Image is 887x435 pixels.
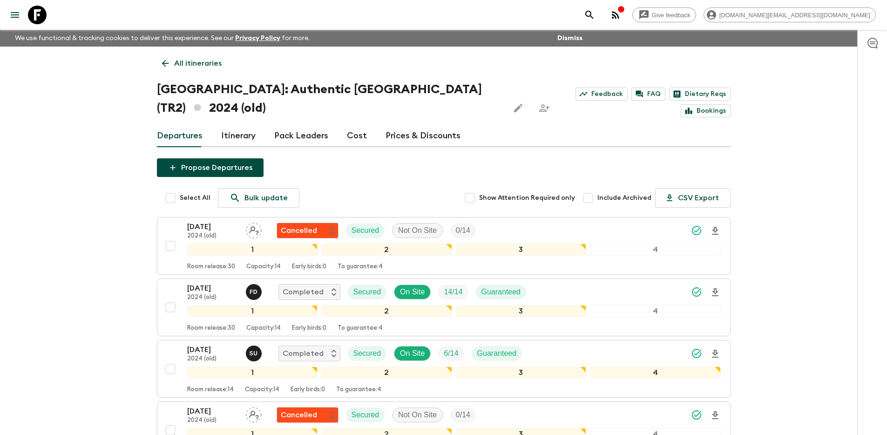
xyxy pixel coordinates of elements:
[6,6,24,24] button: menu
[292,263,326,271] p: Early birds: 0
[353,286,381,298] p: Secured
[235,35,280,41] a: Privacy Policy
[456,367,587,379] div: 3
[347,125,367,147] a: Cost
[691,409,702,421] svg: Synced Successfully
[291,386,325,394] p: Early birds: 0
[438,346,464,361] div: Trip Fill
[244,192,288,204] p: Bulk update
[346,223,385,238] div: Secured
[590,244,721,256] div: 4
[456,225,470,236] p: 0 / 14
[710,348,721,360] svg: Download Onboarding
[509,99,528,117] button: Edit this itinerary
[394,285,431,299] div: On Site
[281,225,317,236] p: Cancelled
[704,7,876,22] div: [DOMAIN_NAME][EMAIL_ADDRESS][DOMAIN_NAME]
[281,409,317,421] p: Cancelled
[392,223,443,238] div: Not On Site
[157,279,731,336] button: [DATE]2024 (old)Fatih DeveliCompletedSecuredOn SiteTrip FillGuaranteed1234Room release:30Capacity...
[157,54,227,73] a: All itineraries
[321,305,452,317] div: 2
[346,408,385,422] div: Secured
[157,158,264,177] button: Propose Departures
[681,104,731,117] a: Bookings
[398,409,437,421] p: Not On Site
[691,348,702,359] svg: Synced Successfully
[631,88,665,101] a: FAQ
[352,409,379,421] p: Secured
[450,223,476,238] div: Trip Fill
[580,6,599,24] button: search adventures
[438,285,468,299] div: Trip Fill
[481,286,521,298] p: Guaranteed
[283,348,324,359] p: Completed
[479,193,575,203] span: Show Attention Required only
[632,7,696,22] a: Give feedback
[157,80,501,117] h1: [GEOGRAPHIC_DATA]: Authentic [GEOGRAPHIC_DATA] (TR2) 2024 (old)
[274,125,328,147] a: Pack Leaders
[277,407,339,423] div: Flash Pack cancellation
[386,125,460,147] a: Prices & Discounts
[392,408,443,422] div: Not On Site
[450,408,476,422] div: Trip Fill
[590,305,721,317] div: 4
[710,410,721,421] svg: Download Onboarding
[157,125,203,147] a: Departures
[398,225,437,236] p: Not On Site
[456,409,470,421] p: 0 / 14
[710,225,721,237] svg: Download Onboarding
[352,225,379,236] p: Secured
[597,193,651,203] span: Include Archived
[283,286,324,298] p: Completed
[336,386,381,394] p: To guarantee: 4
[555,32,585,45] button: Dismiss
[576,88,628,101] a: Feedback
[477,348,517,359] p: Guaranteed
[292,325,326,332] p: Early birds: 0
[647,12,696,19] span: Give feedback
[691,286,702,298] svg: Synced Successfully
[456,305,587,317] div: 3
[321,244,452,256] div: 2
[277,223,339,238] div: Flash Pack cancellation
[456,244,587,256] div: 3
[691,225,702,236] svg: Synced Successfully
[394,346,431,361] div: On Site
[338,263,383,271] p: To guarantee: 4
[174,58,222,69] p: All itineraries
[338,325,383,332] p: To guarantee: 4
[714,12,875,19] span: [DOMAIN_NAME][EMAIL_ADDRESS][DOMAIN_NAME]
[353,348,381,359] p: Secured
[157,217,731,275] button: [DATE]2024 (old)Assign pack leaderFlash Pack cancellationSecuredNot On SiteTrip Fill1234Room rele...
[669,88,731,101] a: Dietary Reqs
[710,287,721,298] svg: Download Onboarding
[348,285,387,299] div: Secured
[11,30,313,47] p: We use functional & tracking cookies to deliver this experience. See our for more.
[590,367,721,379] div: 4
[444,348,458,359] p: 6 / 14
[444,286,462,298] p: 14 / 14
[221,125,256,147] a: Itinerary
[535,99,554,117] span: Share this itinerary
[157,340,731,398] button: [DATE]2024 (old)Sefa UzCompletedSecuredOn SiteTrip FillGuaranteed1234Room release:14Capacity:14Ea...
[218,188,299,208] a: Bulk update
[400,286,425,298] p: On Site
[655,188,731,208] button: CSV Export
[321,367,452,379] div: 2
[348,346,387,361] div: Secured
[180,193,210,203] span: Select All
[400,348,425,359] p: On Site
